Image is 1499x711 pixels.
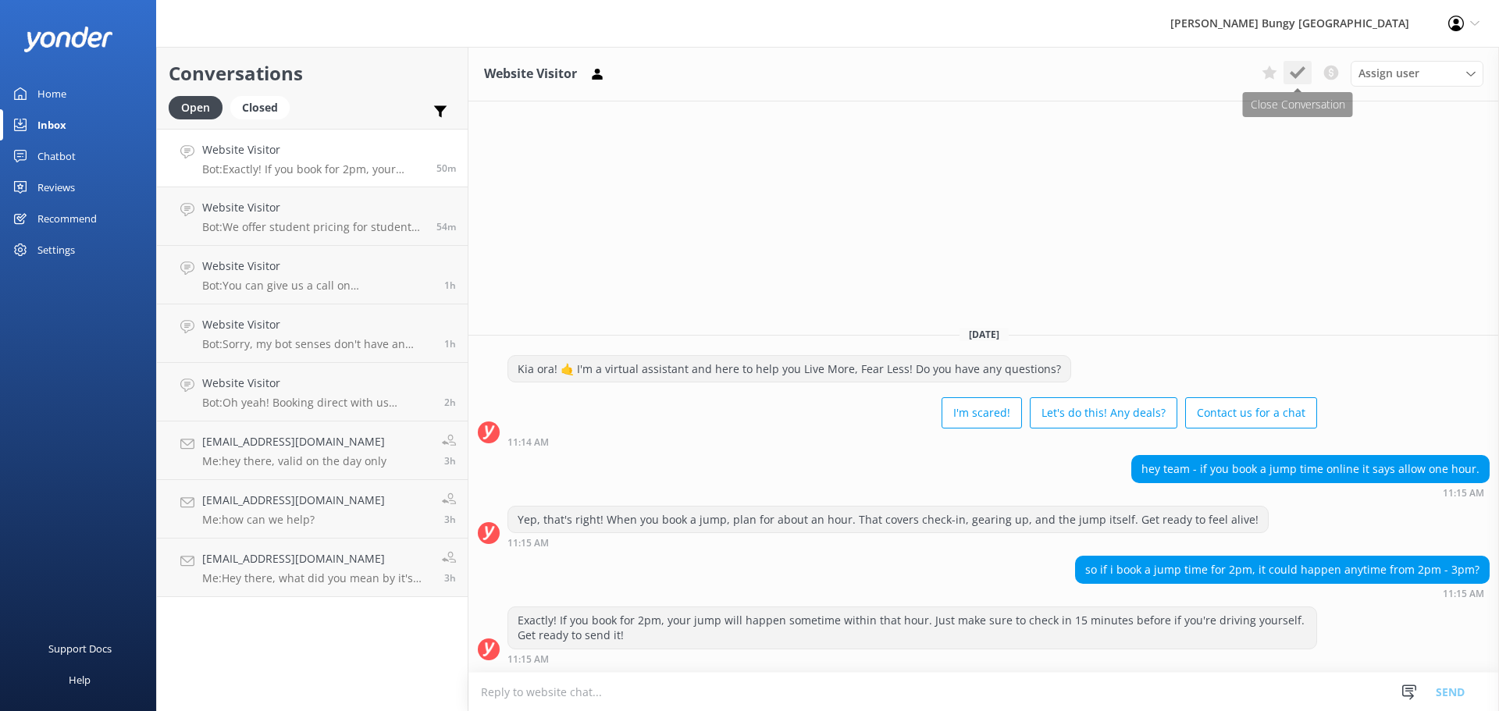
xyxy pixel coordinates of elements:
[508,607,1316,649] div: Exactly! If you book for 2pm, your jump will happen sometime within that hour. Just make sure to ...
[202,279,433,293] p: Bot: You can give us a call on [PHONE_NUMBER] or [PHONE_NUMBER] to chat with a crew member. Our o...
[202,492,385,509] h4: [EMAIL_ADDRESS][DOMAIN_NAME]
[202,316,433,333] h4: Website Visitor
[444,571,456,585] span: Oct 13 2025 08:34am (UTC +13:00) Pacific/Auckland
[507,436,1317,447] div: Oct 13 2025 11:14am (UTC +13:00) Pacific/Auckland
[37,78,66,109] div: Home
[202,162,425,176] p: Bot: Exactly! If you book for 2pm, your jump will happen sometime within that hour. Just make sur...
[202,454,386,468] p: Me: hey there, valid on the day only
[507,655,549,664] strong: 11:15 AM
[230,98,297,116] a: Closed
[230,96,290,119] div: Closed
[157,187,468,246] a: Website VisitorBot:We offer student pricing for students studying in domestic NZ institutions onl...
[157,421,468,480] a: [EMAIL_ADDRESS][DOMAIN_NAME]Me:hey there, valid on the day only3h
[157,246,468,304] a: Website VisitorBot:You can give us a call on [PHONE_NUMBER] or [PHONE_NUMBER] to chat with a crew...
[444,279,456,292] span: Oct 13 2025 10:33am (UTC +13:00) Pacific/Auckland
[37,203,97,234] div: Recommend
[436,220,456,233] span: Oct 13 2025 11:11am (UTC +13:00) Pacific/Auckland
[202,513,385,527] p: Me: how can we help?
[37,109,66,140] div: Inbox
[436,162,456,175] span: Oct 13 2025 11:15am (UTC +13:00) Pacific/Auckland
[157,539,468,597] a: [EMAIL_ADDRESS][DOMAIN_NAME]Me:Hey there, what did you mean by it's not letting you book? what ki...
[202,396,433,410] p: Bot: Oh yeah! Booking direct with us through our website always gives you the best prices. Check ...
[202,141,425,158] h4: Website Visitor
[444,513,456,526] span: Oct 13 2025 08:39am (UTC +13:00) Pacific/Auckland
[507,539,549,548] strong: 11:15 AM
[1443,589,1484,599] strong: 11:15 AM
[69,664,91,695] div: Help
[484,64,577,84] h3: Website Visitor
[1443,489,1484,498] strong: 11:15 AM
[1351,61,1483,86] div: Assign User
[23,27,113,52] img: yonder-white-logo.png
[202,571,430,585] p: Me: Hey there, what did you mean by it's not letting you book? what kind of error are you experei...
[960,328,1009,341] span: [DATE]
[37,140,76,172] div: Chatbot
[202,258,433,275] h4: Website Visitor
[1075,588,1490,599] div: Oct 13 2025 11:15am (UTC +13:00) Pacific/Auckland
[169,98,230,116] a: Open
[508,507,1268,533] div: Yep, that's right! When you book a jump, plan for about an hour. That covers check-in, gearing up...
[157,480,468,539] a: [EMAIL_ADDRESS][DOMAIN_NAME]Me:how can we help?3h
[157,304,468,363] a: Website VisitorBot:Sorry, my bot senses don't have an answer for that, please try and rephrase yo...
[1030,397,1177,428] button: Let's do this! Any deals?
[1185,397,1317,428] button: Contact us for a chat
[508,356,1070,382] div: Kia ora! 🤙 I'm a virtual assistant and here to help you Live More, Fear Less! Do you have any que...
[37,172,75,203] div: Reviews
[202,337,433,351] p: Bot: Sorry, my bot senses don't have an answer for that, please try and rephrase your question, I...
[157,129,468,187] a: Website VisitorBot:Exactly! If you book for 2pm, your jump will happen sometime within that hour....
[202,199,425,216] h4: Website Visitor
[1358,65,1419,82] span: Assign user
[507,537,1269,548] div: Oct 13 2025 11:15am (UTC +13:00) Pacific/Auckland
[48,633,112,664] div: Support Docs
[169,96,223,119] div: Open
[202,550,430,567] h4: [EMAIL_ADDRESS][DOMAIN_NAME]
[1076,556,1489,583] div: so if i book a jump time for 2pm, it could happen anytime from 2pm - 3pm?
[37,234,75,265] div: Settings
[507,438,549,447] strong: 11:14 AM
[202,433,386,450] h4: [EMAIL_ADDRESS][DOMAIN_NAME]
[169,59,456,88] h2: Conversations
[507,653,1317,664] div: Oct 13 2025 11:15am (UTC +13:00) Pacific/Auckland
[942,397,1022,428] button: I'm scared!
[444,396,456,409] span: Oct 13 2025 09:58am (UTC +13:00) Pacific/Auckland
[202,220,425,234] p: Bot: We offer student pricing for students studying in domestic NZ institutions only. You'll need...
[444,454,456,467] span: Oct 13 2025 08:40am (UTC +13:00) Pacific/Auckland
[444,337,456,350] span: Oct 13 2025 10:09am (UTC +13:00) Pacific/Auckland
[1132,456,1489,482] div: hey team - if you book a jump time online it says allow one hour.
[202,375,433,392] h4: Website Visitor
[1131,487,1490,498] div: Oct 13 2025 11:15am (UTC +13:00) Pacific/Auckland
[157,363,468,421] a: Website VisitorBot:Oh yeah! Booking direct with us through our website always gives you the best ...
